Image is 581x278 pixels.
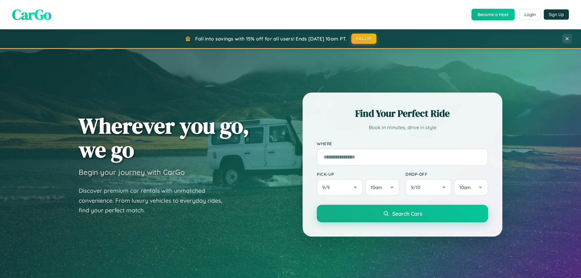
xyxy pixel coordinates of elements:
[317,205,488,222] button: Search Cars
[351,34,377,44] button: FALL15
[544,9,569,20] button: Sign Up
[405,172,488,177] label: Drop-off
[195,36,347,42] span: Fall into savings with 15% off for all users! Ends [DATE] 10am PT.
[371,185,382,190] span: 10am
[322,185,333,190] span: 9 / 9
[79,186,230,215] p: Discover premium car rentals with unmatched convenience. From luxury vehicles to everyday rides, ...
[471,9,515,20] button: Become a Host
[459,185,471,190] span: 10am
[317,172,399,177] label: Pick-up
[411,185,423,190] span: 9 / 10
[12,5,51,25] span: CarGo
[317,179,363,196] button: 9/9
[365,179,399,196] button: 10am
[317,107,488,120] h2: Find Your Perfect Ride
[317,123,488,132] p: Book in minutes, drive in style
[405,179,451,196] button: 9/10
[317,141,488,146] label: Where
[79,168,185,177] h3: Begin your journey with CarGo
[519,9,541,20] button: Login
[392,210,422,217] span: Search Cars
[79,114,249,162] h1: Wherever you go, we go
[454,179,488,196] button: 10am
